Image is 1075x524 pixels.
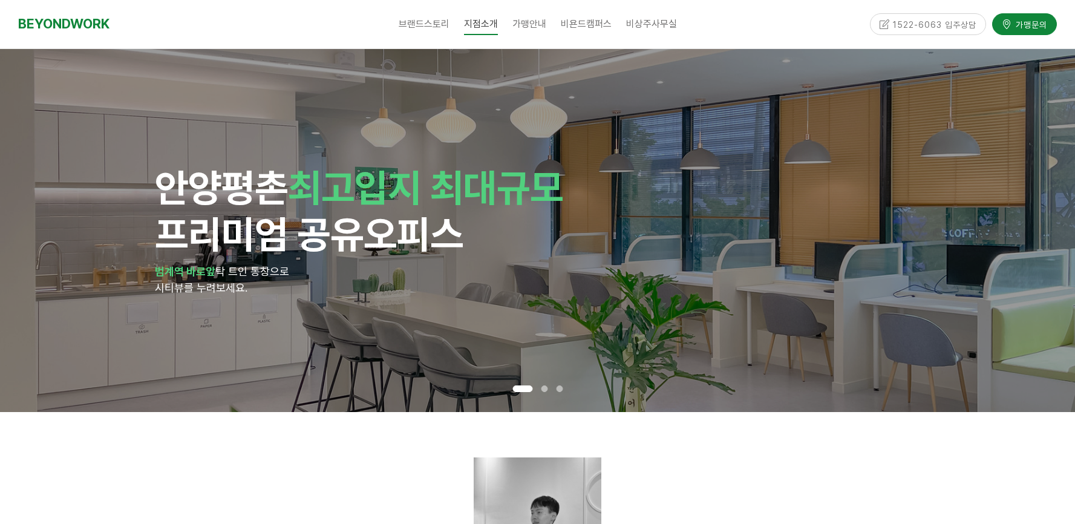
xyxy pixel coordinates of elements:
a: 지점소개 [457,9,505,39]
a: 브랜드스토리 [391,9,457,39]
strong: 범계역 바로앞 [155,265,215,278]
span: 비상주사무실 [626,18,677,30]
span: 가맹안내 [512,18,546,30]
span: 비욘드캠퍼스 [561,18,612,30]
span: 시티뷰를 누려보세요. [155,281,247,294]
a: 가맹안내 [505,9,554,39]
a: 가맹문의 [992,11,1057,32]
a: 비상주사무실 [619,9,684,39]
a: 비욘드캠퍼스 [554,9,619,39]
span: 가맹문의 [1012,16,1047,28]
span: 평촌 [221,165,288,211]
span: 최고입지 최대규모 [288,165,563,211]
span: 안양 프리미엄 공유오피스 [155,165,563,257]
span: 탁 트인 통창으로 [215,265,289,278]
a: BEYONDWORK [18,13,109,35]
span: 브랜드스토리 [399,18,449,30]
span: 지점소개 [464,14,498,35]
